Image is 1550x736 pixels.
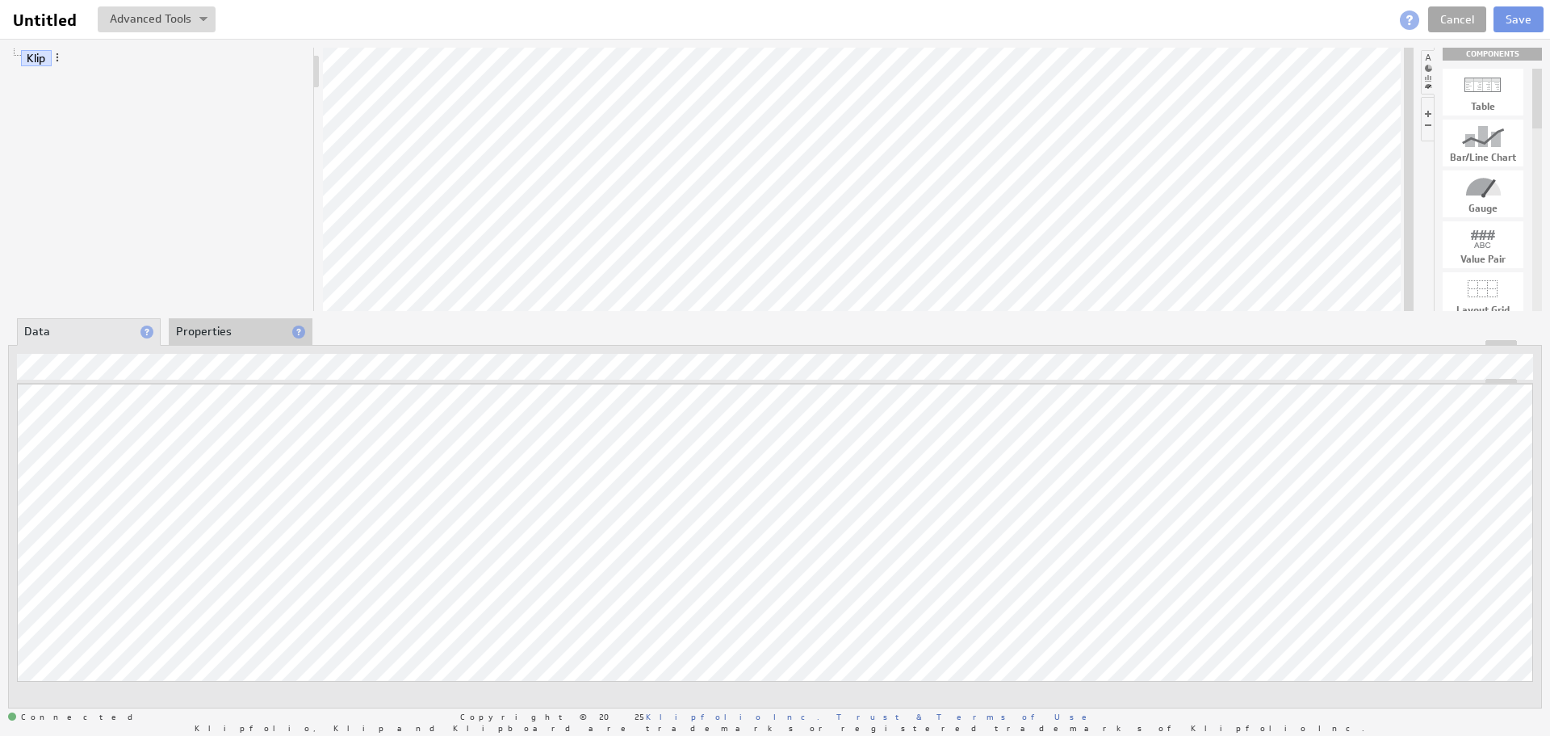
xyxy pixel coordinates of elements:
div: Layout Grid [1443,305,1523,315]
span: Klipfolio, Klip and Klipboard are trademarks or registered trademarks of Klipfolio Inc. [195,724,1364,732]
span: Connected: ID: dpnc-25 Online: true [8,713,142,722]
li: Hide or show the component controls palette [1421,97,1434,141]
input: Untitled [6,6,88,34]
a: Cancel [1428,6,1486,32]
div: Bar/Line Chart [1443,153,1523,162]
a: Trust & Terms of Use [836,711,1098,722]
a: Klip [21,50,52,66]
span: Copyright © 2025 [460,713,819,721]
div: Value Pair [1443,254,1523,264]
span: More actions [52,52,63,63]
div: Drag & drop components onto the workspace [1443,48,1542,61]
li: Hide or show the component palette [1421,50,1435,95]
div: Table [1443,102,1523,111]
li: Properties [169,318,312,346]
div: Gauge [1443,204,1523,213]
a: Klipfolio Inc. [646,711,819,722]
img: button-savedrop.png [199,17,207,23]
li: Data [17,318,161,346]
button: Save [1493,6,1544,32]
